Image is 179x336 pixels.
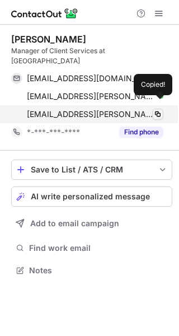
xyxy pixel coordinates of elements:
[11,186,172,207] button: AI write personalized message
[11,263,172,278] button: Notes
[11,46,172,66] div: Manager of Client Services at [GEOGRAPHIC_DATA]
[11,160,172,180] button: save-profile-one-click
[29,265,168,276] span: Notes
[11,34,86,45] div: [PERSON_NAME]
[31,192,150,201] span: AI write personalized message
[27,109,155,119] span: [EMAIL_ADDRESS][PERSON_NAME][DOMAIN_NAME]
[27,91,155,101] span: [EMAIL_ADDRESS][PERSON_NAME][DOMAIN_NAME]
[29,243,168,253] span: Find work email
[27,73,155,83] span: [EMAIL_ADDRESS][DOMAIN_NAME]
[119,127,163,138] button: Reveal Button
[11,240,172,256] button: Find work email
[30,219,119,228] span: Add to email campaign
[31,165,153,174] div: Save to List / ATS / CRM
[11,213,172,234] button: Add to email campaign
[11,7,78,20] img: ContactOut v5.3.10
